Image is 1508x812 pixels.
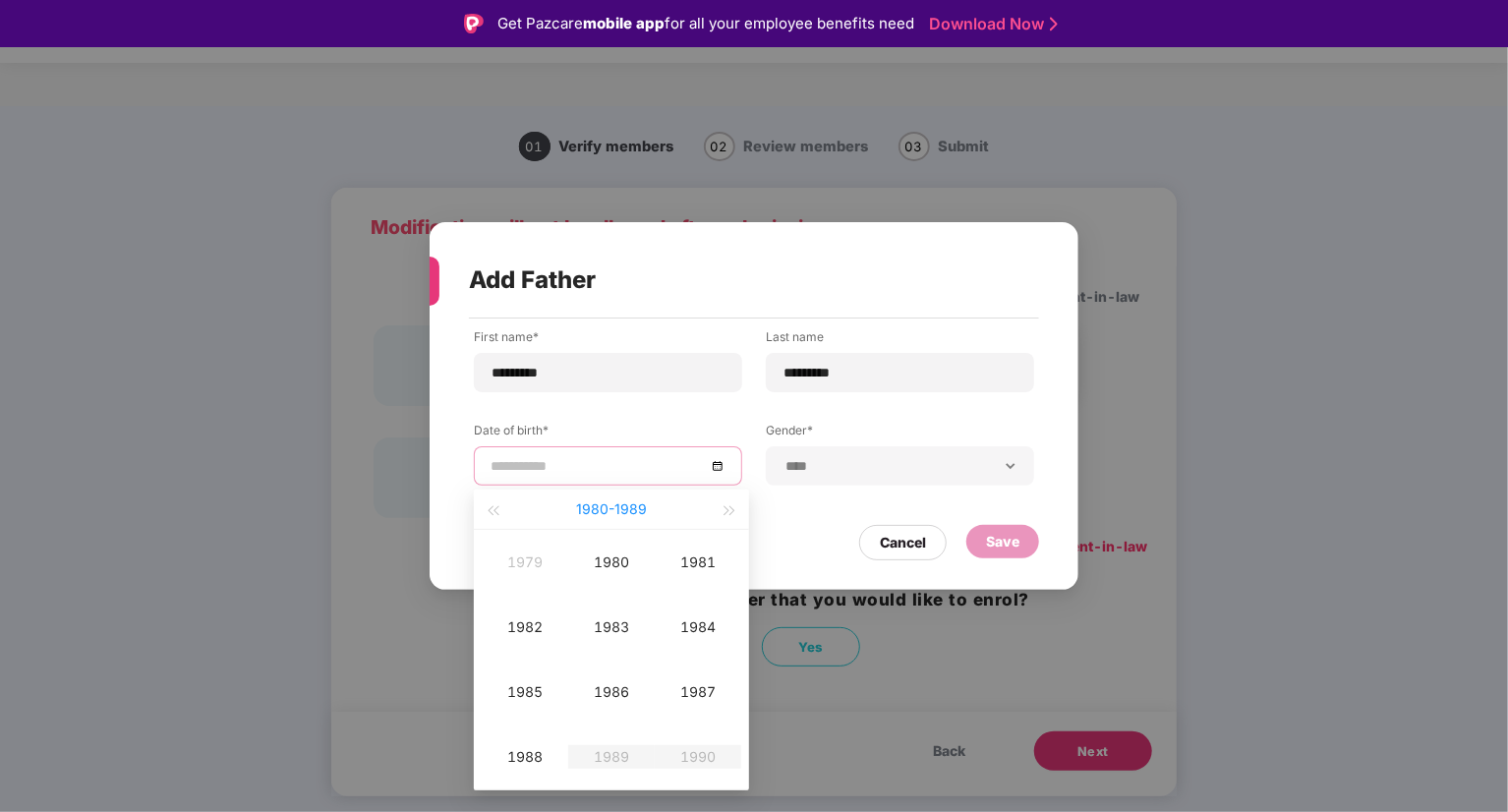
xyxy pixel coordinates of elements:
div: 1983 [582,615,641,639]
td: 1981 [655,530,741,595]
button: 1980-1989 [576,490,647,529]
div: 1985 [495,680,554,704]
td: 1983 [568,595,655,660]
td: 1980 [568,530,655,595]
div: 1979 [495,551,554,574]
td: 1988 [482,725,568,789]
label: First name* [474,328,742,353]
div: Add Father [469,242,992,319]
div: Cancel [880,532,926,553]
div: 1982 [495,615,554,639]
div: Save [986,531,1019,552]
td: 1979 [482,530,568,595]
td: 1984 [655,595,741,660]
td: 1985 [482,660,568,725]
a: Download Now [929,14,1052,34]
img: Stroke [1050,14,1058,34]
td: 1986 [568,660,655,725]
div: Get Pazcare for all your employee benefits need [497,12,914,35]
div: 1981 [668,551,727,574]
td: 1987 [655,660,741,725]
img: Logo [464,14,484,33]
td: 1982 [482,595,568,660]
label: Last name [766,328,1034,353]
div: 1988 [495,745,554,769]
div: 1984 [668,615,727,639]
div: 1980 [582,551,641,574]
label: Date of birth* [474,422,742,446]
div: 1986 [582,680,641,704]
div: 1987 [668,680,727,704]
strong: mobile app [583,14,665,32]
label: Gender* [766,422,1034,446]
